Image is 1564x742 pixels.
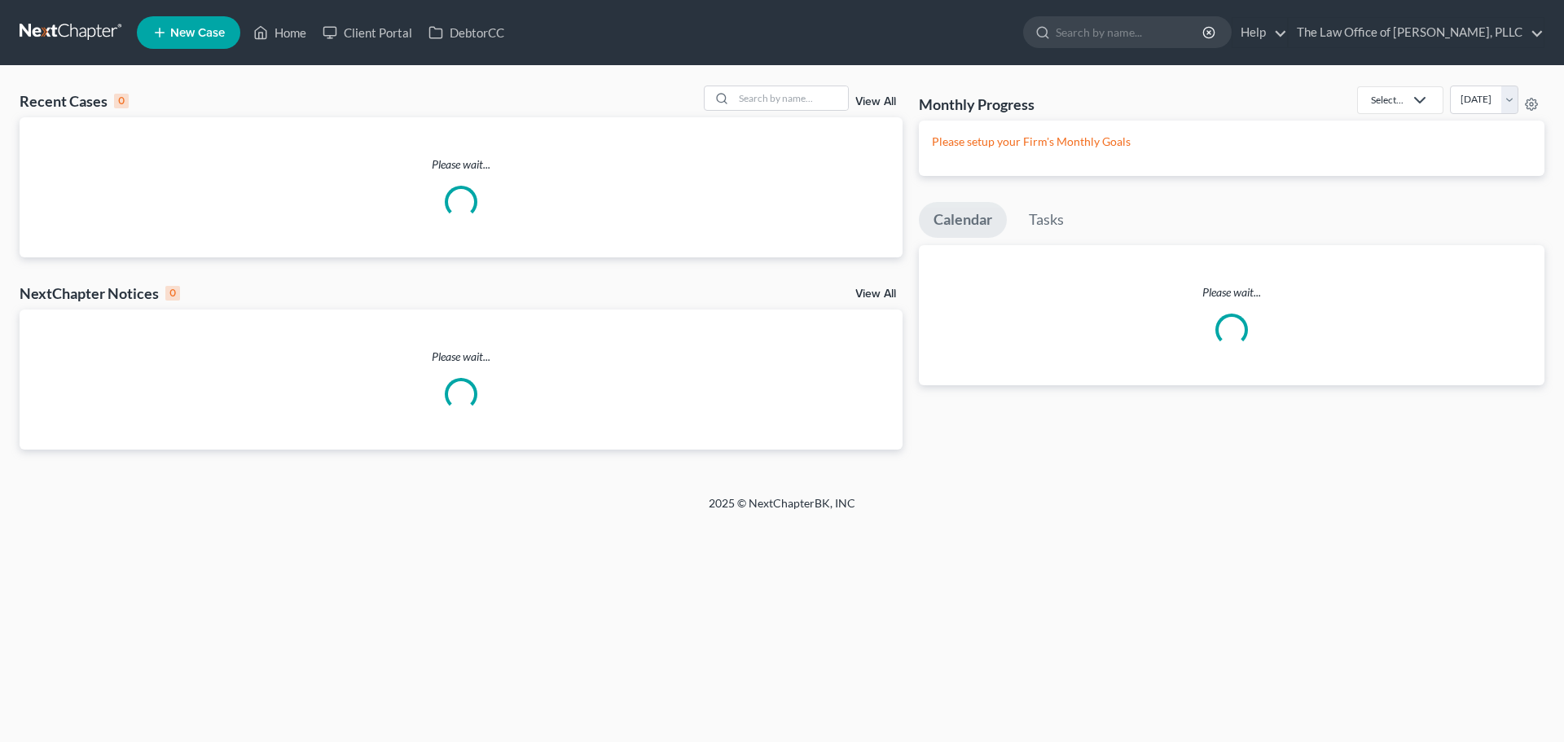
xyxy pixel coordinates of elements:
[165,286,180,301] div: 0
[314,18,420,47] a: Client Portal
[919,202,1007,238] a: Calendar
[1056,17,1205,47] input: Search by name...
[919,284,1544,301] p: Please wait...
[1371,93,1404,107] div: Select...
[919,94,1035,114] h3: Monthly Progress
[245,18,314,47] a: Home
[855,96,896,108] a: View All
[20,283,180,303] div: NextChapter Notices
[855,288,896,300] a: View All
[318,495,1246,525] div: 2025 © NextChapterBK, INC
[420,18,512,47] a: DebtorCC
[734,86,848,110] input: Search by name...
[932,134,1531,150] p: Please setup your Firm's Monthly Goals
[1232,18,1287,47] a: Help
[1014,202,1079,238] a: Tasks
[20,91,129,111] div: Recent Cases
[20,349,903,365] p: Please wait...
[1289,18,1544,47] a: The Law Office of [PERSON_NAME], PLLC
[170,27,225,39] span: New Case
[114,94,129,108] div: 0
[20,156,903,173] p: Please wait...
